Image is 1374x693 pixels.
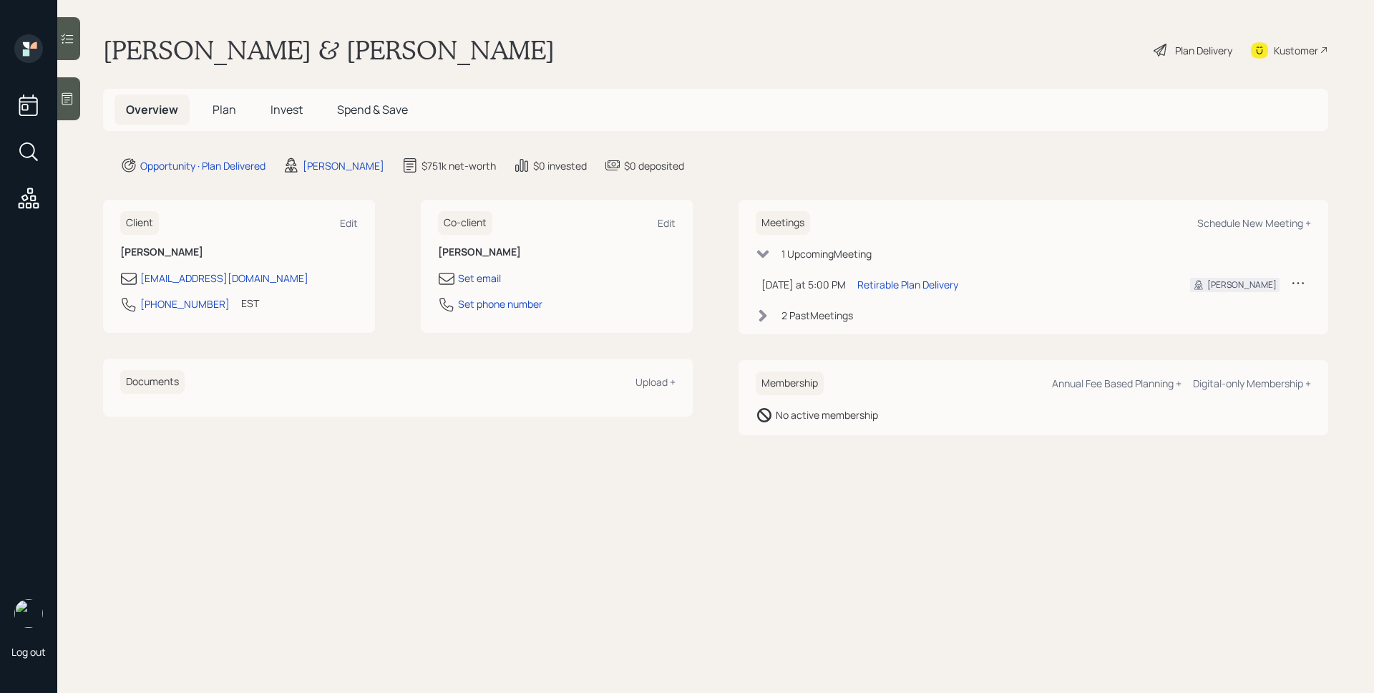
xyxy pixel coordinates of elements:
[11,645,46,659] div: Log out
[120,246,358,258] h6: [PERSON_NAME]
[761,277,846,292] div: [DATE] at 5:00 PM
[781,308,853,323] div: 2 Past Meeting s
[781,246,872,261] div: 1 Upcoming Meeting
[213,102,236,117] span: Plan
[458,271,501,286] div: Set email
[120,370,185,394] h6: Documents
[635,375,676,389] div: Upload +
[103,34,555,66] h1: [PERSON_NAME] & [PERSON_NAME]
[1274,43,1318,58] div: Kustomer
[438,246,676,258] h6: [PERSON_NAME]
[14,599,43,628] img: james-distasi-headshot.png
[422,158,496,173] div: $751k net-worth
[120,211,159,235] h6: Client
[756,372,824,395] h6: Membership
[340,216,358,230] div: Edit
[303,158,384,173] div: [PERSON_NAME]
[126,102,178,117] span: Overview
[271,102,303,117] span: Invest
[857,277,958,292] div: Retirable Plan Delivery
[1052,377,1181,390] div: Annual Fee Based Planning +
[438,211,492,235] h6: Co-client
[1193,377,1311,390] div: Digital-only Membership +
[458,296,542,311] div: Set phone number
[658,216,676,230] div: Edit
[1175,43,1232,58] div: Plan Delivery
[140,158,265,173] div: Opportunity · Plan Delivered
[624,158,684,173] div: $0 deposited
[140,296,230,311] div: [PHONE_NUMBER]
[756,211,810,235] h6: Meetings
[1207,278,1277,291] div: [PERSON_NAME]
[1197,216,1311,230] div: Schedule New Meeting +
[241,296,259,311] div: EST
[533,158,587,173] div: $0 invested
[140,271,308,286] div: [EMAIL_ADDRESS][DOMAIN_NAME]
[776,407,878,422] div: No active membership
[337,102,408,117] span: Spend & Save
